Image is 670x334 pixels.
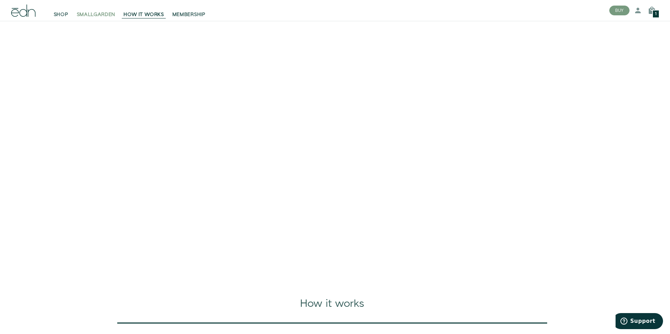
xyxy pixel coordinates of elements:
span: HOW IT WORKS [124,11,164,18]
a: SHOP [50,3,73,18]
iframe: Opens a widget where you can find more information [616,313,663,331]
a: SMALLGARDEN [73,3,120,18]
span: SHOP [54,11,68,18]
div: How it works [25,296,639,311]
button: BUY [609,6,630,15]
span: 1 [655,12,657,16]
a: HOW IT WORKS [119,3,168,18]
a: MEMBERSHIP [168,3,210,18]
span: SMALLGARDEN [77,11,116,18]
span: MEMBERSHIP [172,11,206,18]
